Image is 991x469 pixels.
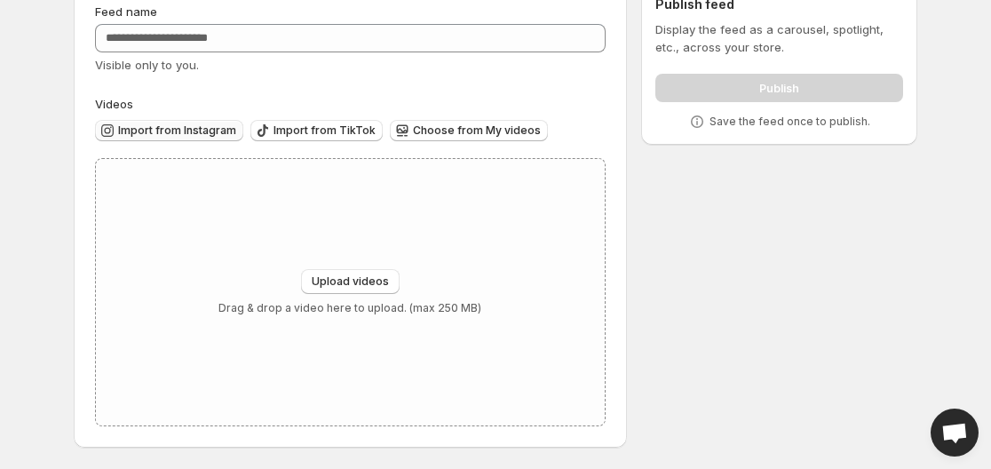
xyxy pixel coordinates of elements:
[250,120,383,141] button: Import from TikTok
[95,120,243,141] button: Import from Instagram
[710,115,870,129] p: Save the feed once to publish.
[312,274,389,289] span: Upload videos
[655,20,903,56] p: Display the feed as a carousel, spotlight, etc., across your store.
[95,97,133,111] span: Videos
[218,301,481,315] p: Drag & drop a video here to upload. (max 250 MB)
[95,58,199,72] span: Visible only to you.
[301,269,400,294] button: Upload videos
[413,123,541,138] span: Choose from My videos
[274,123,376,138] span: Import from TikTok
[390,120,548,141] button: Choose from My videos
[95,4,157,19] span: Feed name
[118,123,236,138] span: Import from Instagram
[931,409,979,457] div: Open chat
